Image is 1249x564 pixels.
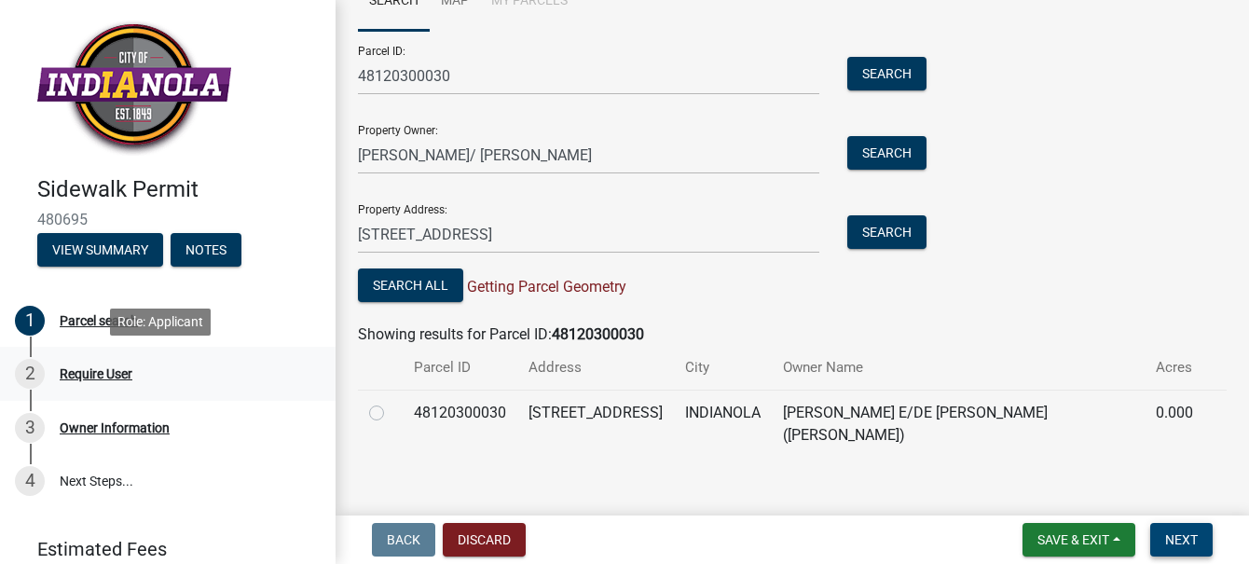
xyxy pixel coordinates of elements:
button: View Summary [37,233,163,267]
button: Search [847,136,926,170]
strong: 48120300030 [552,325,644,343]
button: Discard [443,523,526,557]
button: Search [847,57,926,90]
td: [STREET_ADDRESS] [517,390,674,458]
div: Owner Information [60,421,170,434]
div: Parcel search [60,314,138,327]
div: 3 [15,413,45,443]
button: Search [847,215,926,249]
div: 4 [15,466,45,496]
th: Parcel ID [403,346,517,390]
span: Getting Parcel Geometry [463,278,626,296]
th: City [674,346,772,390]
wm-modal-confirm: Notes [171,243,241,258]
span: 480695 [37,211,298,228]
button: Next [1150,523,1213,557]
span: Next [1165,532,1198,547]
button: Back [372,523,435,557]
button: Notes [171,233,241,267]
th: Address [517,346,674,390]
div: 2 [15,359,45,389]
wm-modal-confirm: Summary [37,243,163,258]
span: Save & Exit [1037,532,1109,547]
th: Owner Name [772,346,1145,390]
div: Showing results for Parcel ID: [358,323,1227,346]
td: 0.000 [1145,390,1204,458]
img: City of Indianola, Iowa [37,20,231,157]
h4: Sidewalk Permit [37,176,321,203]
div: 1 [15,306,45,336]
span: Back [387,532,420,547]
div: Role: Applicant [110,309,211,336]
div: Require User [60,367,132,380]
td: INDIANOLA [674,390,772,458]
th: Acres [1145,346,1204,390]
button: Save & Exit [1023,523,1135,557]
td: [PERSON_NAME] E/DE [PERSON_NAME] ([PERSON_NAME]) [772,390,1145,458]
button: Search All [358,268,463,302]
td: 48120300030 [403,390,517,458]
